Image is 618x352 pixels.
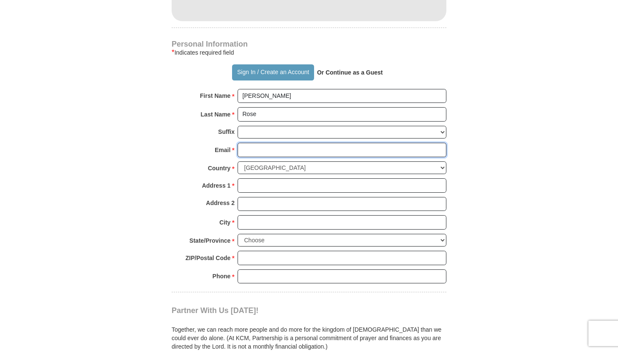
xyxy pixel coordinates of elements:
span: Partner With Us [DATE]! [172,306,259,315]
strong: State/Province [189,235,230,247]
strong: Last Name [201,108,231,120]
strong: Or Continue as a Guest [317,69,383,76]
button: Sign In / Create an Account [232,64,314,80]
strong: Suffix [218,126,235,138]
strong: ZIP/Postal Code [186,252,231,264]
strong: Email [215,144,230,156]
h4: Personal Information [172,41,446,47]
strong: First Name [200,90,230,102]
strong: Address 1 [202,180,231,191]
strong: City [219,216,230,228]
strong: Country [208,162,231,174]
p: Together, we can reach more people and do more for the kingdom of [DEMOGRAPHIC_DATA] than we coul... [172,325,446,351]
strong: Phone [213,270,231,282]
strong: Address 2 [206,197,235,209]
div: Indicates required field [172,47,446,58]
